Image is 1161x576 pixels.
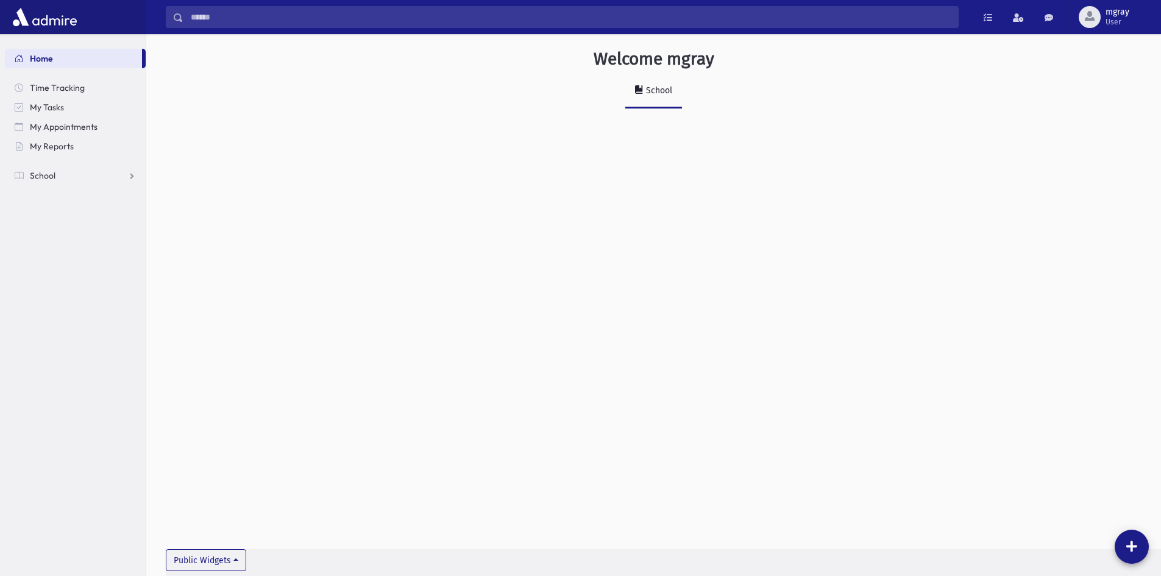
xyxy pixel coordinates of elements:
[5,78,146,98] a: Time Tracking
[30,102,64,113] span: My Tasks
[5,98,146,117] a: My Tasks
[644,85,672,96] div: School
[1106,7,1129,17] span: mgray
[10,5,80,29] img: AdmirePro
[5,166,146,185] a: School
[30,82,85,93] span: Time Tracking
[183,6,958,28] input: Search
[5,49,142,68] a: Home
[594,49,714,69] h3: Welcome mgray
[5,137,146,156] a: My Reports
[1106,17,1129,27] span: User
[30,141,74,152] span: My Reports
[30,170,55,181] span: School
[625,74,682,108] a: School
[30,121,98,132] span: My Appointments
[166,549,246,571] button: Public Widgets
[5,117,146,137] a: My Appointments
[30,53,53,64] span: Home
